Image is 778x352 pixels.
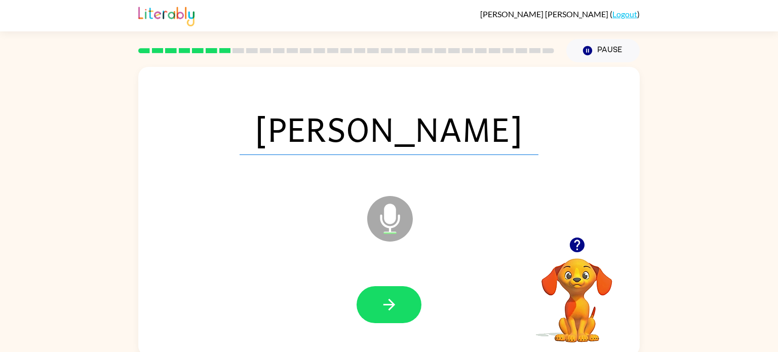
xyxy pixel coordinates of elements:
[480,9,640,19] div: ( )
[480,9,610,19] span: [PERSON_NAME] [PERSON_NAME]
[138,4,194,26] img: Literably
[240,102,538,155] span: [PERSON_NAME]
[526,243,628,344] video: Your browser must support playing .mp4 files to use Literably. Please try using another browser.
[566,39,640,62] button: Pause
[612,9,637,19] a: Logout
